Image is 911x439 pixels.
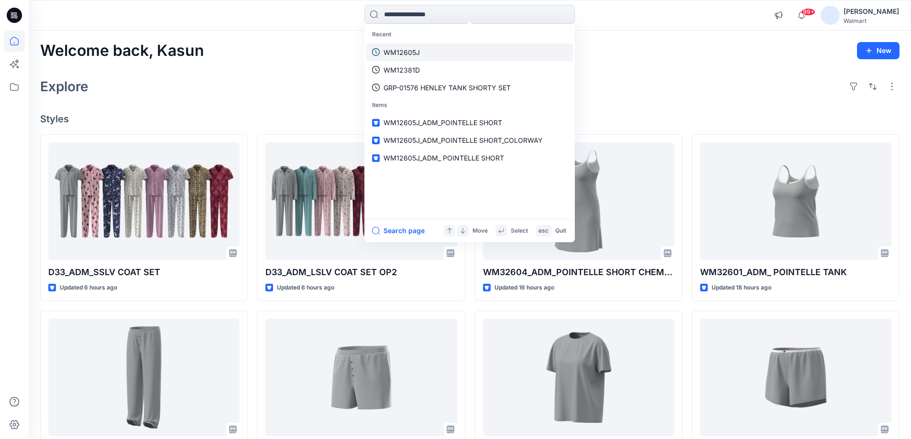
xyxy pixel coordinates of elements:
div: Walmart [844,17,899,24]
p: WM32604_ADM_POINTELLE SHORT CHEMISE [483,266,674,279]
a: WM12605J_ADM_POINTELLE SHORT [366,114,573,131]
p: D33_ADM_SSLV COAT SET [48,266,240,279]
p: Select [511,226,528,236]
a: WM12605J_ADM_ POINTELLE SHORT [366,149,573,167]
a: WM22608A_ADM_ ESSENTIALS TEE [483,319,674,437]
div: [PERSON_NAME] [844,6,899,17]
a: WM12605J [366,43,573,61]
p: Updated 16 hours ago [494,283,554,293]
span: 99+ [801,8,815,16]
h4: Styles [40,113,900,125]
a: GRP-01576 HENLEY TANK SHORTY SET [366,79,573,96]
a: WM22610A_ADM_ESSENTIALS SHORT [265,319,457,437]
a: WM12605J_ADM_POINTELLE SHORT_COLORWAY [366,131,573,149]
p: WM12381D [384,65,420,75]
button: Search page [372,225,425,236]
p: WM32601_ADM_ POINTELLE TANK [700,266,891,279]
a: WM32604_ADM_POINTELLE SHORT CHEMISE [483,142,674,260]
h2: Explore [40,79,88,94]
span: WM12605J_ADM_POINTELLE SHORT_COLORWAY [384,136,543,144]
p: WM12605J [384,47,420,57]
p: Quit [555,226,566,236]
a: D33_ADM_LSLV COAT SET OP2 [265,142,457,260]
p: Updated 6 hours ago [277,283,334,293]
img: avatar [821,6,840,25]
p: Items [366,96,573,114]
h2: Welcome back, Kasun [40,42,204,60]
span: WM12605J_ADM_POINTELLE SHORT [384,118,502,127]
span: WM12605J_ADM_ POINTELLE SHORT [384,154,504,162]
p: esc [538,226,549,236]
p: Updated 18 hours ago [712,283,771,293]
p: GRP-01576 HENLEY TANK SHORTY SET [384,83,511,93]
p: Updated 6 hours ago [60,283,117,293]
a: WM32601_ADM_ POINTELLE TANK [700,142,891,260]
a: WM22609A_ADM_ESSENTIALS LONG PANT [48,319,240,437]
a: WM12381D [366,61,573,79]
a: D33_ADM_SSLV COAT SET [48,142,240,260]
a: WM32602_ADM_POINTELLE SHORT [700,319,891,437]
p: D33_ADM_LSLV COAT SET OP2 [265,266,457,279]
p: Move [472,226,488,236]
button: New [857,42,900,59]
p: Recent [366,26,573,43]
